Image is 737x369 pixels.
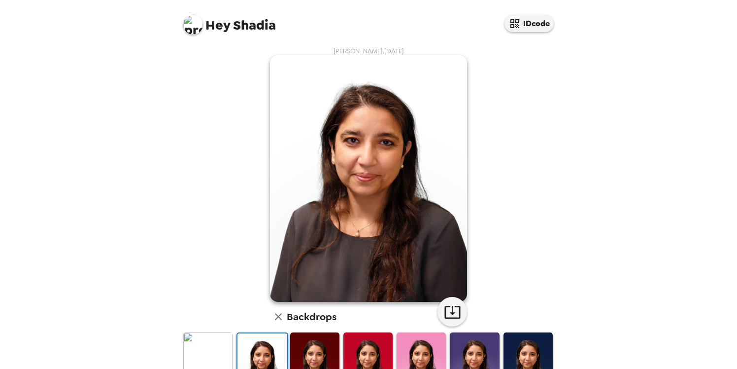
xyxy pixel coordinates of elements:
button: IDcode [504,15,554,32]
span: Hey [205,16,230,34]
span: [PERSON_NAME] , [DATE] [334,47,404,55]
h6: Backdrops [287,309,336,325]
img: profile pic [183,15,203,35]
img: user [270,55,467,302]
span: Shadia [183,10,276,32]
